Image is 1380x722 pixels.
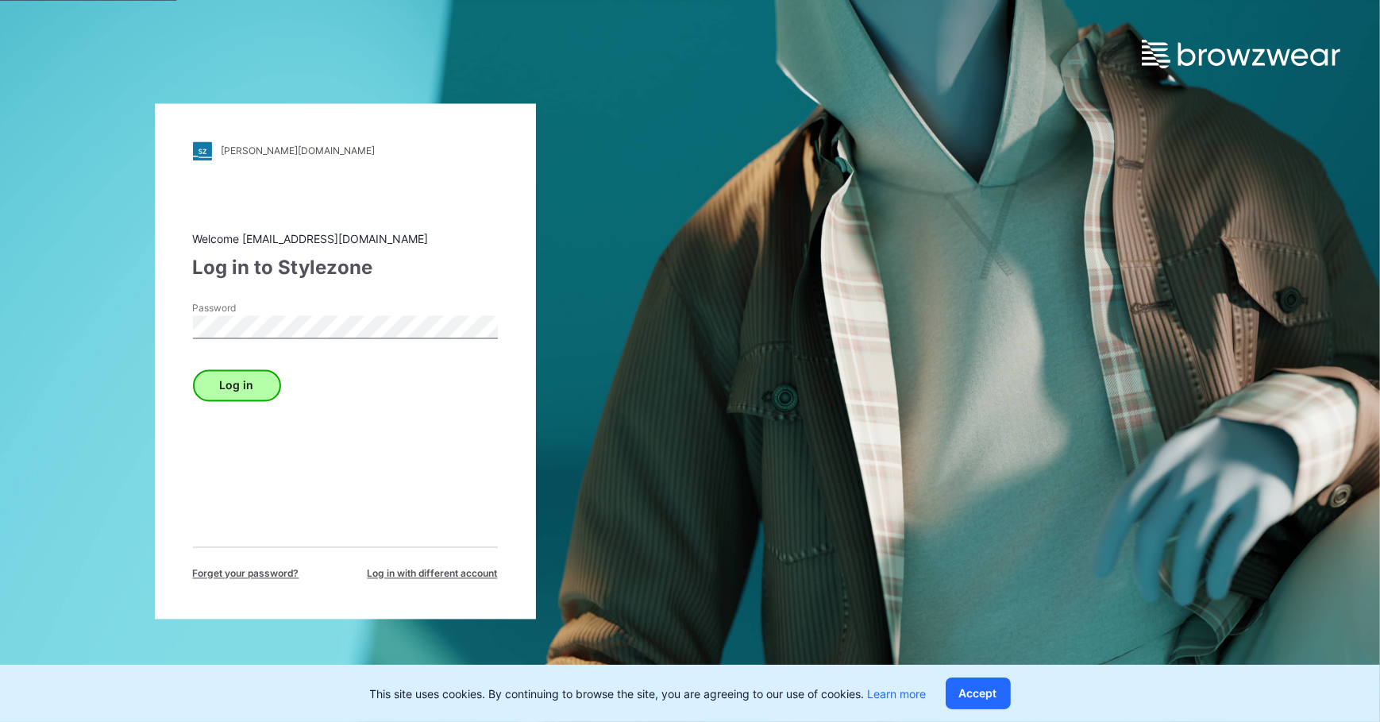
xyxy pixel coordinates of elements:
[193,141,212,160] img: stylezone-logo.562084cfcfab977791bfbf7441f1a819.svg
[222,145,376,157] div: [PERSON_NAME][DOMAIN_NAME]
[868,687,927,701] a: Learn more
[193,141,498,160] a: [PERSON_NAME][DOMAIN_NAME]
[193,566,299,581] span: Forget your password?
[368,566,498,581] span: Log in with different account
[193,301,304,315] label: Password
[370,685,927,702] p: This site uses cookies. By continuing to browse the site, you are agreeing to our use of cookies.
[946,678,1011,709] button: Accept
[193,230,498,247] div: Welcome [EMAIL_ADDRESS][DOMAIN_NAME]
[1142,40,1340,68] img: browzwear-logo.e42bd6dac1945053ebaf764b6aa21510.svg
[193,253,498,282] div: Log in to Stylezone
[193,369,281,401] button: Log in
